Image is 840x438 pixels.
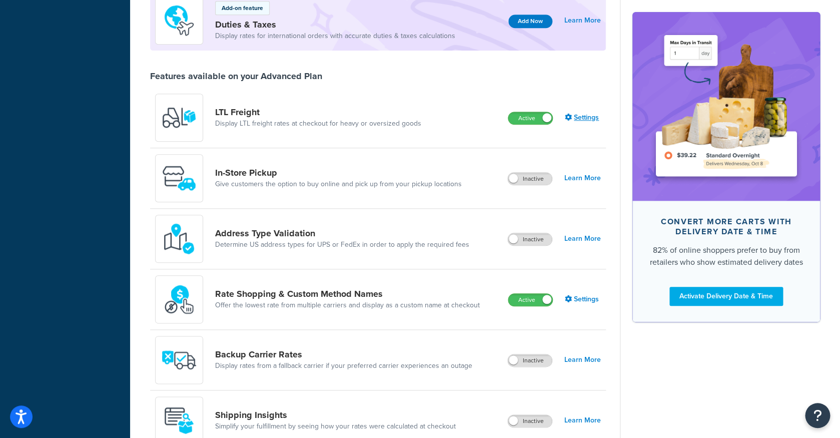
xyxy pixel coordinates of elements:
[508,354,552,366] label: Inactive
[508,112,552,124] label: Active
[565,292,601,306] a: Settings
[162,342,197,377] img: icon-duo-feat-backup-carrier-4420b188.png
[648,244,804,268] div: 82% of online shoppers prefer to buy from retailers who show estimated delivery dates
[508,233,552,245] label: Inactive
[162,3,197,38] img: icon-duo-feat-landed-cost-7136b061.png
[564,232,601,246] a: Learn More
[647,27,805,185] img: feature-image-ddt-36eae7f7280da8017bfb280eaccd9c446f90b1fe08728e4019434db127062ab4.png
[215,288,480,299] a: Rate Shopping & Custom Method Names
[215,179,462,189] a: Give customers the option to buy online and pick up from your pickup locations
[508,15,552,28] button: Add Now
[162,161,197,196] img: wfgcfpwTIucLEAAAAASUVORK5CYII=
[805,403,830,428] button: Open Resource Center
[162,221,197,256] img: kIG8fy0lQAAAABJRU5ErkJggg==
[564,353,601,367] a: Learn More
[215,228,469,239] a: Address Type Validation
[564,413,601,427] a: Learn More
[215,361,472,371] a: Display rates from a fallback carrier if your preferred carrier experiences an outage
[222,4,263,13] p: Add-on feature
[215,300,480,310] a: Offer the lowest rate from multiple carriers and display as a custom name at checkout
[215,167,462,178] a: In-Store Pickup
[508,415,552,427] label: Inactive
[564,14,601,28] a: Learn More
[162,403,197,438] img: Acw9rhKYsOEjAAAAAElFTkSuQmCC
[564,171,601,185] a: Learn More
[215,119,421,129] a: Display LTL freight rates at checkout for heavy or oversized goods
[162,100,197,135] img: y79ZsPf0fXUFUhFXDzUgf+ktZg5F2+ohG75+v3d2s1D9TjoU8PiyCIluIjV41seZevKCRuEjTPPOKHJsQcmKCXGdfprl3L4q7...
[215,19,455,30] a: Duties & Taxes
[215,421,456,431] a: Simplify your fulfillment by seeing how your rates were calculated at checkout
[508,294,552,306] label: Active
[215,31,455,41] a: Display rates for international orders with accurate duties & taxes calculations
[565,111,601,125] a: Settings
[215,240,469,250] a: Determine US address types for UPS or FedEx in order to apply the required fees
[215,107,421,118] a: LTL Freight
[215,409,456,420] a: Shipping Insights
[215,349,472,360] a: Backup Carrier Rates
[508,173,552,185] label: Inactive
[669,286,783,305] a: Activate Delivery Date & Time
[150,71,322,82] div: Features available on your Advanced Plan
[162,282,197,317] img: icon-duo-feat-rate-shopping-ecdd8bed.png
[648,216,804,236] div: Convert more carts with delivery date & time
